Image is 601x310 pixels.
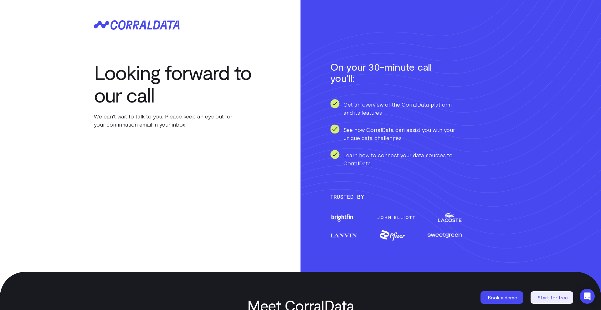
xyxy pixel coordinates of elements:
span: Start for free [537,294,568,300]
a: Book a demo [480,291,524,304]
div: Open Intercom Messenger [580,289,595,304]
p: We can't wait to talk to you. Please keep an eye out for your confirmation email in your inbox. [94,112,257,128]
li: Learn how to connect your data sources to CorralData [330,150,462,167]
span: Book a demo [488,294,517,300]
li: Get an overview of the CorralData platform and its features [330,99,462,117]
li: See how CorralData can assist you with your unique data challenges [330,124,462,142]
h2: On your 30-minute call you’ll: [330,61,443,83]
h1: Looking forward to our call [94,61,257,106]
h3: Trusted By [330,192,507,201]
a: Start for free [531,291,574,304]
